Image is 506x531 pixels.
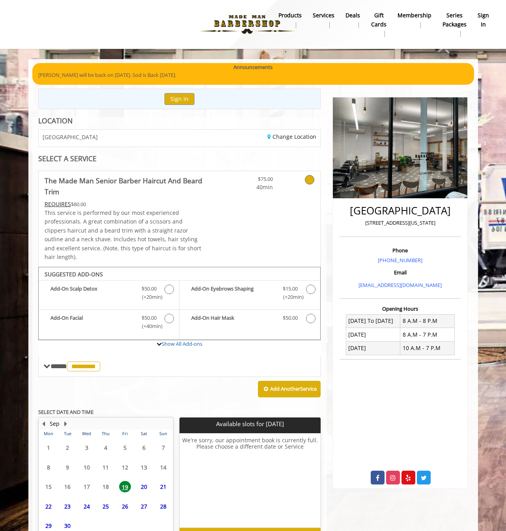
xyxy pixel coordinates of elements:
[278,293,302,301] span: (+20min )
[157,501,169,512] span: 28
[472,10,495,30] a: sign insign in
[400,314,455,328] td: 8 A.M - 8 P.M
[137,322,161,330] span: (+40min )
[115,430,134,438] th: Fri
[43,285,175,303] label: Add-On Scalp Detox
[153,496,173,516] td: Select day28
[162,340,202,347] a: Show All Add-ons
[43,134,98,140] span: [GEOGRAPHIC_DATA]
[193,3,301,46] img: Made Man Barbershop logo
[45,270,103,278] b: SUGGESTED ADD-ONS
[43,314,175,332] label: Add-On Facial
[340,306,461,311] h3: Opening Hours
[142,314,157,322] span: $50.00
[340,10,366,30] a: DealsDeals
[267,133,316,140] a: Change Location
[38,116,73,125] b: LOCATION
[119,501,131,512] span: 26
[96,430,115,438] th: Thu
[45,175,203,197] b: The Made Man Senior Barber Haircut And Beard Trim
[345,11,360,20] b: Deals
[137,293,161,301] span: (+20min )
[233,63,273,71] b: Announcements
[58,430,77,438] th: Tue
[39,430,58,438] th: Mon
[342,248,459,253] h3: Phone
[38,71,468,79] p: [PERSON_NAME] will be back on [DATE]. Sod is Back [DATE].
[366,10,392,39] a: Gift cardsgift cards
[45,200,203,209] div: $80.00
[398,11,431,20] b: Membership
[134,430,153,438] th: Sat
[183,421,317,427] p: Available slots for [DATE]
[134,496,153,516] td: Select day27
[45,209,203,261] p: This service is performed by our most experienced professionals. A great combination of a scissor...
[342,205,459,216] h2: [GEOGRAPHIC_DATA]
[342,270,459,275] h3: Email
[38,155,321,162] div: SELECT A SERVICE
[63,419,69,428] button: Next Month
[191,314,275,323] b: Add-On Hair Mask
[164,93,194,104] button: Sign In
[134,477,153,497] td: Select day20
[45,200,71,208] span: This service needs some Advance to be paid before we block your appointment
[273,10,307,30] a: Productsproducts
[443,11,467,29] b: Series packages
[138,481,150,492] span: 20
[58,496,77,516] td: Select day23
[115,477,134,497] td: Select day19
[283,285,298,293] span: $15.00
[400,341,455,355] td: 10 A.M - 7 P.M
[62,501,73,512] span: 23
[226,183,273,192] span: 40min
[50,285,134,301] b: Add-On Scalp Detox
[81,501,93,512] span: 24
[115,496,134,516] td: Select day26
[346,328,400,341] td: [DATE]
[183,285,316,303] label: Add-On Eyebrows Shaping
[226,171,273,192] a: $75.00
[270,385,317,392] b: Add Another Service
[96,496,115,516] td: Select day25
[153,430,173,438] th: Sun
[119,481,131,492] span: 19
[157,481,169,492] span: 21
[478,11,489,29] b: sign in
[342,219,459,227] p: [STREET_ADDRESS][US_STATE]
[180,437,320,525] h6: We're sorry, our appointment book is currently full. Please choose a different date or Service
[39,496,58,516] td: Select day22
[307,10,340,30] a: ServicesServices
[183,314,316,325] label: Add-On Hair Mask
[258,381,321,397] button: Add AnotherService
[278,11,302,20] b: products
[38,267,321,340] div: The Made Man Senior Barber Haircut And Beard Trim Add-onS
[191,285,275,301] b: Add-On Eyebrows Shaping
[400,328,455,341] td: 8 A.M - 7 P.M
[138,501,150,512] span: 27
[100,501,112,512] span: 25
[38,408,93,415] b: SELECT DATE AND TIME
[346,341,400,355] td: [DATE]
[50,419,60,428] button: Sep
[77,430,96,438] th: Wed
[392,10,437,30] a: MembershipMembership
[50,314,134,330] b: Add-On Facial
[371,11,387,29] b: gift cards
[142,285,157,293] span: $50.00
[378,257,422,264] a: [PHONE_NUMBER]
[346,314,400,328] td: [DATE] To [DATE]
[358,281,442,289] a: [EMAIL_ADDRESS][DOMAIN_NAME]
[437,10,472,39] a: Series packagesSeries packages
[313,11,334,20] b: Services
[153,477,173,497] td: Select day21
[43,501,54,512] span: 22
[41,419,47,428] button: Previous Month
[283,314,298,322] span: $50.00
[77,496,96,516] td: Select day24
